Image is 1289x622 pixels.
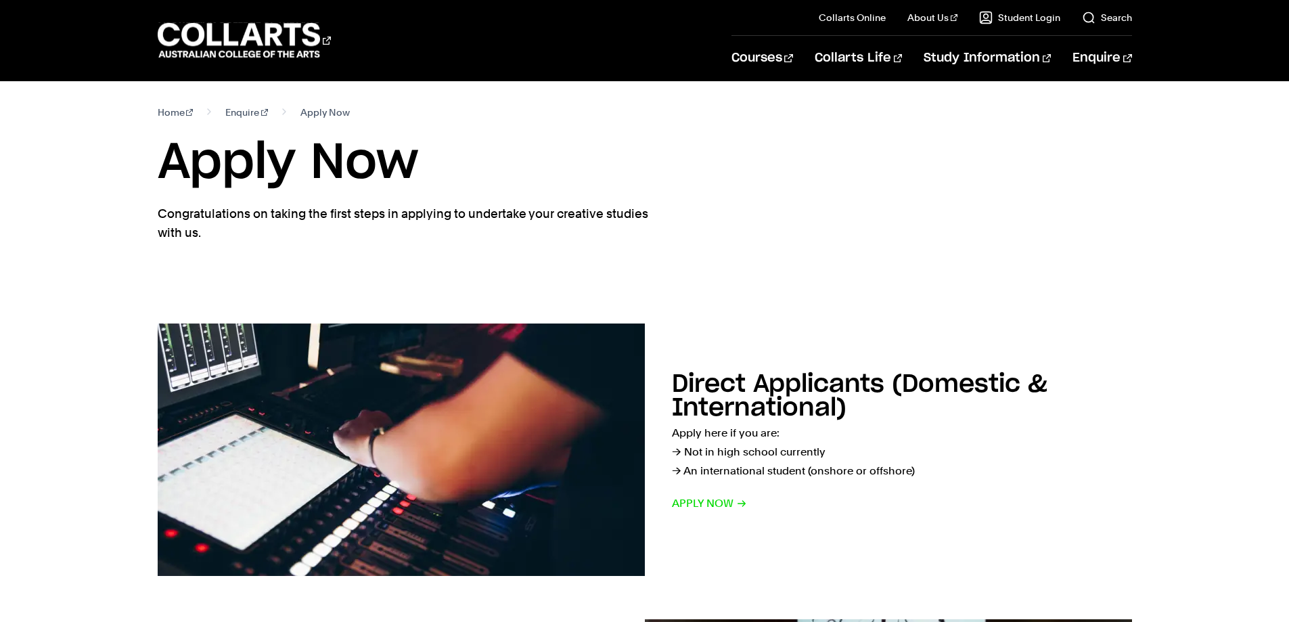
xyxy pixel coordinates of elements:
a: Study Information [924,36,1051,81]
a: Collarts Life [815,36,902,81]
a: Enquire [225,103,268,122]
p: Congratulations on taking the first steps in applying to undertake your creative studies with us. [158,204,652,242]
a: Home [158,103,194,122]
span: Apply Now [300,103,350,122]
a: Enquire [1072,36,1131,81]
a: About Us [907,11,957,24]
a: Courses [731,36,793,81]
h2: Direct Applicants (Domestic & International) [672,372,1047,420]
span: Apply now [672,494,747,513]
a: Collarts Online [819,11,886,24]
h1: Apply Now [158,133,1132,194]
div: Go to homepage [158,21,331,60]
a: Search [1082,11,1132,24]
a: Student Login [979,11,1060,24]
p: Apply here if you are: → Not in high school currently → An international student (onshore or offs... [672,424,1132,481]
a: Direct Applicants (Domestic & International) Apply here if you are:→ Not in high school currently... [158,324,1132,576]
